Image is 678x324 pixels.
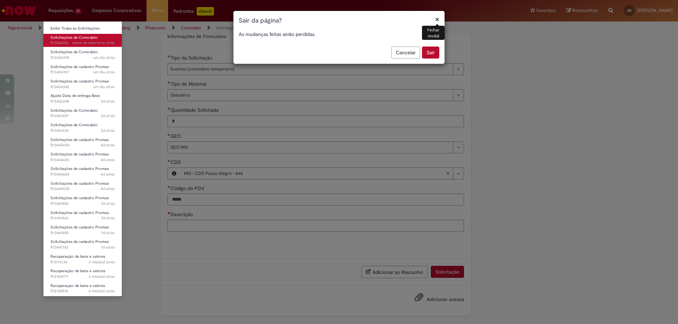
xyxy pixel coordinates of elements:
[435,16,439,23] button: Fechar modal
[50,245,115,250] span: R13441783
[43,282,122,295] a: Aberto R12740518 : Recuperação de bens e valores
[43,121,122,134] a: Aberto R13451438 : Solicitações de Comodato
[50,201,115,207] span: R13441884
[50,137,109,142] span: Solicitações de cadastro Promax
[50,259,115,265] span: R13176134
[391,47,420,59] button: Cancelar
[50,215,115,221] span: R13441862
[101,172,115,177] time: 25/08/2025 14:30:36
[43,78,122,91] a: Aberto R13454342 : Solicitações de cadastro Promax
[239,31,439,38] p: As mudanças feitas serão perdidas.
[101,113,115,118] span: 3d atrás
[101,230,115,236] time: 23/08/2025 10:50:58
[43,136,122,149] a: Aberto R13445690 : Solicitações de cadastro Promax
[50,181,109,186] span: Solicitações de cadastro Promax
[50,288,115,294] span: R12740518
[43,238,122,251] a: Aberto R13441783 : Solicitações de cadastro Promax
[50,166,109,171] span: Solicitações de cadastro Promax
[50,195,109,201] span: Solicitações de cadastro Promax
[50,79,109,84] span: Solicitações de cadastro Promax
[50,274,115,280] span: R12765179
[93,69,115,75] span: um dia atrás
[43,21,122,297] ul: Requisições
[50,84,115,90] span: R13454342
[50,64,109,69] span: Solicitações de cadastro Promax
[50,69,115,75] span: R13456957
[43,253,122,266] a: Aberto R13176134 : Recuperação de bens e valores
[50,35,98,40] span: Solicitações de Comodato
[50,186,115,192] span: R13444530
[101,215,115,221] time: 23/08/2025 11:31:06
[101,230,115,236] span: 7d atrás
[50,230,115,236] span: R13441800
[93,84,115,90] span: um dia atrás
[93,84,115,90] time: 27/08/2025 21:04:06
[101,186,115,191] time: 25/08/2025 14:21:40
[101,215,115,221] span: 7d atrás
[50,55,115,61] span: R13456998
[50,40,115,46] span: R13462186
[422,47,439,59] button: Sair
[50,172,115,177] span: R13444604
[50,108,98,113] span: Solicitações de Comodato
[43,209,122,222] a: Aberto R13441862 : Solicitações de cadastro Promax
[101,157,115,163] time: 25/08/2025 14:37:57
[239,16,439,25] h1: Sair da página?
[50,283,105,288] span: Recuperação de bens e valores
[50,99,115,104] span: R13452208
[50,122,98,128] span: Solicitações de Comodato
[93,55,115,60] time: 28/08/2025 11:08:42
[101,201,115,206] time: 23/08/2025 11:37:39
[43,267,122,280] a: Aberto R12765179 : Recuperação de bens e valores
[50,268,105,274] span: Recuperação de bens e valores
[101,128,115,133] span: 3d atrás
[43,194,122,207] a: Aberto R13441884 : Solicitações de cadastro Promax
[43,63,122,76] a: Aberto R13456957 : Solicitações de cadastro Promax
[50,93,100,98] span: Ajuste Data de entrega Bees
[50,128,115,134] span: R13451438
[43,151,122,164] a: Aberto R13444655 : Solicitações de cadastro Promax
[89,259,115,265] time: 13/06/2025 09:41:21
[50,113,115,119] span: R13451459
[89,274,115,279] time: 07/03/2025 14:14:32
[101,142,115,148] time: 25/08/2025 17:06:09
[101,99,115,104] span: 3d atrás
[422,26,445,40] div: Fechar modal
[50,49,98,55] span: Solicitações de Comodato
[93,55,115,60] span: um dia atrás
[89,259,115,265] span: 3 mês(es) atrás
[101,113,115,118] time: 27/08/2025 10:26:37
[43,92,122,105] a: Aberto R13452208 : Ajuste Data de entrega Bees
[101,201,115,206] span: 7d atrás
[93,69,115,75] time: 28/08/2025 11:03:34
[101,245,115,250] time: 23/08/2025 10:43:31
[101,128,115,133] time: 27/08/2025 10:24:04
[50,157,115,163] span: R13444655
[89,274,115,279] span: 6 mês(es) atrás
[50,239,109,244] span: Solicitações de cadastro Promax
[101,172,115,177] span: 4d atrás
[43,224,122,237] a: Aberto R13441800 : Solicitações de cadastro Promax
[72,40,115,45] time: 29/08/2025 12:29:05
[101,186,115,191] span: 4d atrás
[89,288,115,294] time: 28/02/2025 13:24:30
[43,25,122,32] a: Exibir Todas as Solicitações
[43,180,122,193] a: Aberto R13444530 : Solicitações de cadastro Promax
[101,245,115,250] span: 7d atrás
[101,142,115,148] span: 4d atrás
[101,99,115,104] time: 27/08/2025 12:25:09
[43,107,122,120] a: Aberto R13451459 : Solicitações de Comodato
[50,254,105,259] span: Recuperação de bens e valores
[43,34,122,47] a: Aberto R13462186 : Solicitações de Comodato
[43,165,122,178] a: Aberto R13444604 : Solicitações de cadastro Promax
[89,288,115,294] span: 6 mês(es) atrás
[72,40,115,45] span: cerca de uma hora atrás
[50,142,115,148] span: R13445690
[50,152,109,157] span: Solicitações de cadastro Promax
[101,157,115,163] span: 4d atrás
[50,225,109,230] span: Solicitações de cadastro Promax
[50,210,109,215] span: Solicitações de cadastro Promax
[43,48,122,61] a: Aberto R13456998 : Solicitações de Comodato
